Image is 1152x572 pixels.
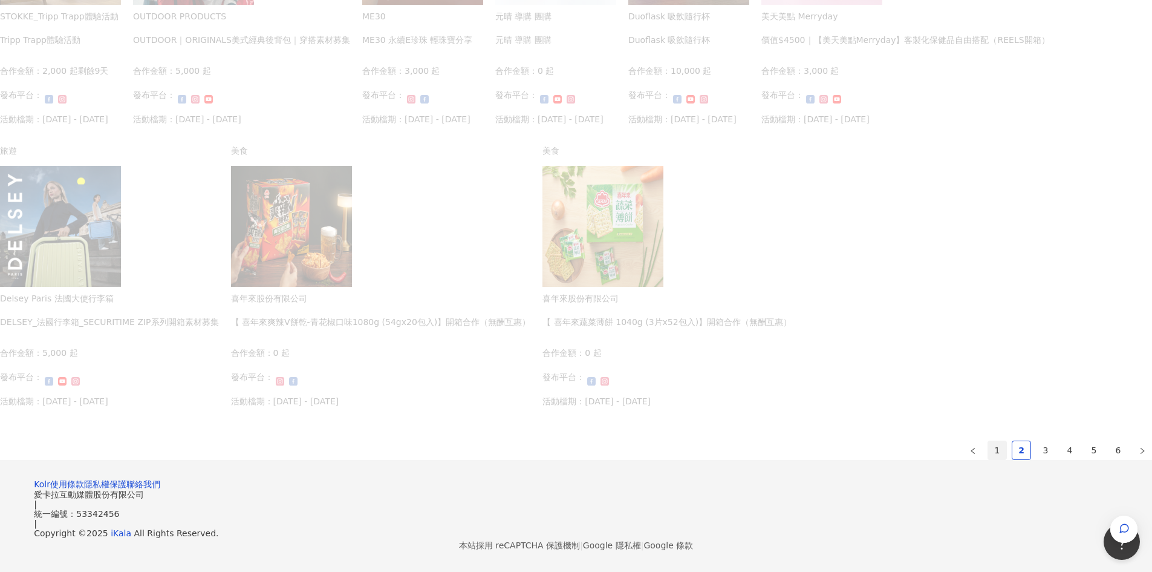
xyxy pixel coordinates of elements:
li: 3 [1036,441,1055,460]
a: 5 [1085,441,1103,459]
span: right [1139,447,1146,455]
span: | [580,541,583,550]
li: 1 [988,441,1007,460]
span: | [34,499,37,509]
li: Next Page [1133,441,1152,460]
div: 愛卡拉互動媒體股份有限公司 [34,490,1118,499]
button: left [963,441,983,460]
a: 隱私權保護 [84,479,126,489]
a: 4 [1061,441,1079,459]
span: left [969,447,977,455]
a: Kolr [34,479,50,489]
a: 聯絡我們 [126,479,160,489]
li: 2 [1012,441,1031,460]
a: 6 [1109,441,1127,459]
a: Google 條款 [643,541,693,550]
span: 本站採用 reCAPTCHA 保護機制 [459,538,693,553]
a: 1 [988,441,1006,459]
li: 4 [1060,441,1079,460]
a: 2 [1012,441,1030,459]
span: | [641,541,644,550]
a: iKala [111,528,131,538]
li: 5 [1084,441,1104,460]
div: Copyright © 2025 All Rights Reserved. [34,528,1118,538]
li: 6 [1108,441,1128,460]
button: right [1133,441,1152,460]
a: Google 隱私權 [583,541,641,550]
iframe: Help Scout Beacon - Open [1104,524,1140,560]
div: 統一編號：53342456 [34,509,1118,519]
a: 使用條款 [50,479,84,489]
li: Previous Page [963,441,983,460]
a: 3 [1036,441,1055,459]
span: | [34,519,37,528]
